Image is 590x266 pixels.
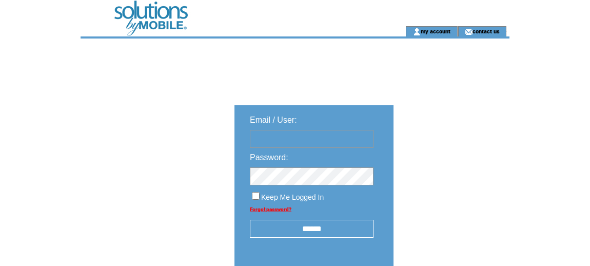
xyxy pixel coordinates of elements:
a: my account [421,28,450,34]
span: Password: [250,153,288,162]
img: contact_us_icon.gif;jsessionid=D7D398D7BF36AC5AE224622DDBEE947A [465,28,473,36]
span: Keep Me Logged In [261,193,324,201]
a: contact us [473,28,500,34]
img: account_icon.gif;jsessionid=D7D398D7BF36AC5AE224622DDBEE947A [413,28,421,36]
a: Forgot password? [250,206,291,212]
span: Email / User: [250,116,297,124]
